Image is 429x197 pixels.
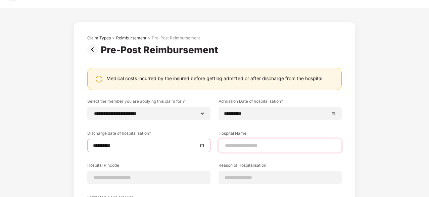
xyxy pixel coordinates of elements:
img: svg+xml;base64,PHN2ZyBpZD0iUHJldi0zMngzMiIgeG1sbnM9Imh0dHA6Ly93d3cudzMub3JnLzIwMDAvc3ZnIiB3aWR0aD... [87,44,101,55]
label: Discharge date of hospitalisation? [87,130,210,139]
div: Claim Types [87,35,111,41]
div: Reimbursement [116,35,146,41]
div: Pre-Post Reimbursement [101,44,221,56]
label: Hospital Name [219,130,342,139]
div: Medical costs incurred by the insured before getting admitted or after discharge from the hospital. [106,75,324,81]
label: Hospital Pincode [87,162,210,171]
img: svg+xml;base64,PHN2ZyBpZD0iV2FybmluZ18tXzI0eDI0IiBkYXRhLW5hbWU9Ildhcm5pbmcgLSAyNHgyNCIgeG1sbnM9Im... [95,75,103,83]
label: Admission Date of hospitalisation? [219,98,342,107]
div: > [112,35,115,41]
div: > [148,35,150,41]
label: Reason of Hospitalisation [219,162,342,171]
label: Select the member you are applying this claim for ? [87,98,210,107]
div: Pre-Post Reimbursement [152,35,200,41]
